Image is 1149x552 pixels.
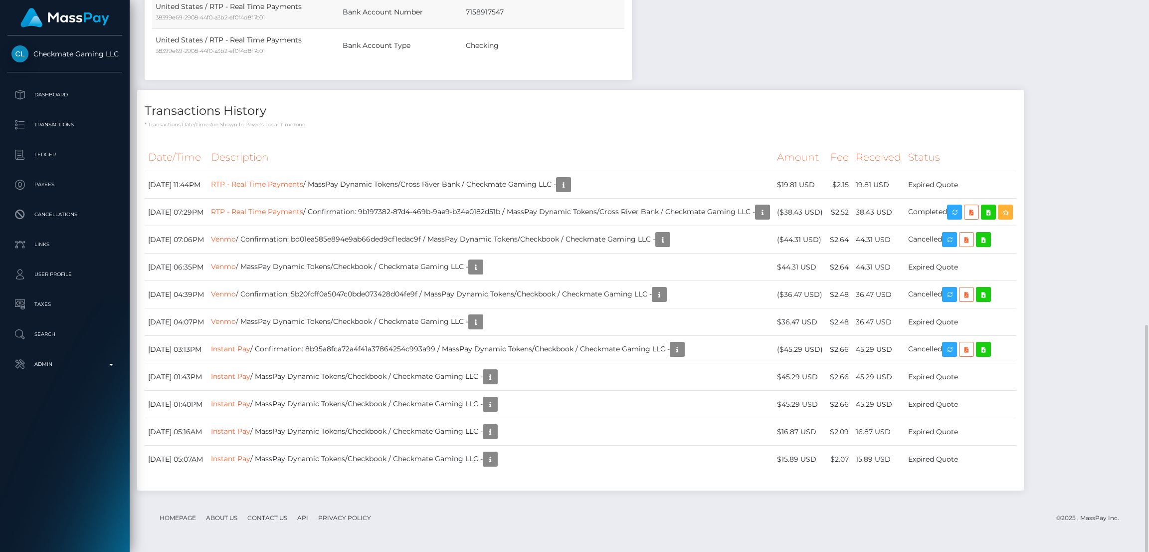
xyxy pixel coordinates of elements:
[773,281,826,308] td: ($36.47 USD)
[145,254,207,281] td: [DATE] 06:35PM
[905,254,1016,281] td: Expired Quote
[11,297,118,312] p: Taxes
[852,144,905,171] th: Received
[773,336,826,363] td: ($45.29 USD)
[826,363,852,391] td: $2.66
[211,180,303,189] a: RTP - Real Time Payments
[145,336,207,363] td: [DATE] 03:13PM
[826,446,852,473] td: $2.07
[207,171,773,199] td: / MassPay Dynamic Tokens/Cross River Bank / Checkmate Gaming LLC -
[852,254,905,281] td: 44.31 USD
[152,29,339,62] td: United States / RTP - Real Time Payments
[293,510,312,526] a: API
[826,336,852,363] td: $2.66
[773,171,826,199] td: $19.81 USD
[852,363,905,391] td: 45.29 USD
[7,202,122,227] a: Cancellations
[905,308,1016,336] td: Expired Quote
[905,226,1016,254] td: Cancelled
[773,254,826,281] td: $44.31 USD
[11,207,118,222] p: Cancellations
[852,171,905,199] td: 19.81 USD
[462,29,624,62] td: Checking
[145,171,207,199] td: [DATE] 11:44PM
[202,510,241,526] a: About Us
[773,226,826,254] td: ($44.31 USD)
[207,336,773,363] td: / Confirmation: 8b95a8fca72a4f41a37864254c993a99 / MassPay Dynamic Tokens/Checkbook / Checkmate G...
[145,226,207,254] td: [DATE] 07:06PM
[11,357,118,372] p: Admin
[145,144,207,171] th: Date/Time
[145,418,207,446] td: [DATE] 05:16AM
[145,121,1016,128] p: * Transactions date/time are shown in payee's local timezone
[7,49,122,58] span: Checkmate Gaming LLC
[11,87,118,102] p: Dashboard
[243,510,291,526] a: Contact Us
[852,446,905,473] td: 15.89 USD
[852,418,905,446] td: 16.87 USD
[773,308,826,336] td: $36.47 USD
[826,418,852,446] td: $2.09
[211,207,303,216] a: RTP - Real Time Payments
[773,144,826,171] th: Amount
[207,254,773,281] td: / MassPay Dynamic Tokens/Checkbook / Checkmate Gaming LLC -
[156,14,265,21] small: 38399e69-2908-44f0-a3b2-ef0f4d8f7c01
[852,281,905,308] td: 36.47 USD
[211,399,250,408] a: Instant Pay
[211,427,250,436] a: Instant Pay
[207,446,773,473] td: / MassPay Dynamic Tokens/Checkbook / Checkmate Gaming LLC -
[20,8,109,27] img: MassPay Logo
[314,510,375,526] a: Privacy Policy
[207,144,773,171] th: Description
[207,308,773,336] td: / MassPay Dynamic Tokens/Checkbook / Checkmate Gaming LLC -
[773,391,826,418] td: $45.29 USD
[211,454,250,463] a: Instant Pay
[11,267,118,282] p: User Profile
[773,446,826,473] td: $15.89 USD
[826,391,852,418] td: $2.66
[1056,513,1127,524] div: © 2025 , MassPay Inc.
[207,363,773,391] td: / MassPay Dynamic Tokens/Checkbook / Checkmate Gaming LLC -
[145,199,207,226] td: [DATE] 07:29PM
[852,391,905,418] td: 45.29 USD
[211,289,236,298] a: Venmo
[773,363,826,391] td: $45.29 USD
[826,171,852,199] td: $2.15
[7,262,122,287] a: User Profile
[773,418,826,446] td: $16.87 USD
[207,226,773,254] td: / Confirmation: bd01ea585e894e9ab66ded9cf1edac9f / MassPay Dynamic Tokens/Checkbook / Checkmate G...
[156,47,265,54] small: 38399e69-2908-44f0-a3b2-ef0f4d8f7c01
[905,336,1016,363] td: Cancelled
[211,317,236,326] a: Venmo
[11,237,118,252] p: Links
[211,344,250,353] a: Instant Pay
[905,363,1016,391] td: Expired Quote
[339,29,462,62] td: Bank Account Type
[145,363,207,391] td: [DATE] 01:43PM
[11,177,118,192] p: Payees
[826,144,852,171] th: Fee
[211,235,236,244] a: Venmo
[7,322,122,347] a: Search
[826,308,852,336] td: $2.48
[7,292,122,317] a: Taxes
[207,418,773,446] td: / MassPay Dynamic Tokens/Checkbook / Checkmate Gaming LLC -
[826,254,852,281] td: $2.64
[207,391,773,418] td: / MassPay Dynamic Tokens/Checkbook / Checkmate Gaming LLC -
[905,418,1016,446] td: Expired Quote
[145,391,207,418] td: [DATE] 01:40PM
[156,510,200,526] a: Homepage
[852,336,905,363] td: 45.29 USD
[7,112,122,137] a: Transactions
[207,281,773,308] td: / Confirmation: 5b20fcff0a5047c0bde073428d04fe9f / MassPay Dynamic Tokens/Checkbook / Checkmate G...
[7,142,122,167] a: Ledger
[905,446,1016,473] td: Expired Quote
[826,281,852,308] td: $2.48
[11,117,118,132] p: Transactions
[905,144,1016,171] th: Status
[852,308,905,336] td: 36.47 USD
[11,327,118,342] p: Search
[852,199,905,226] td: 38.43 USD
[7,172,122,197] a: Payees
[7,82,122,107] a: Dashboard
